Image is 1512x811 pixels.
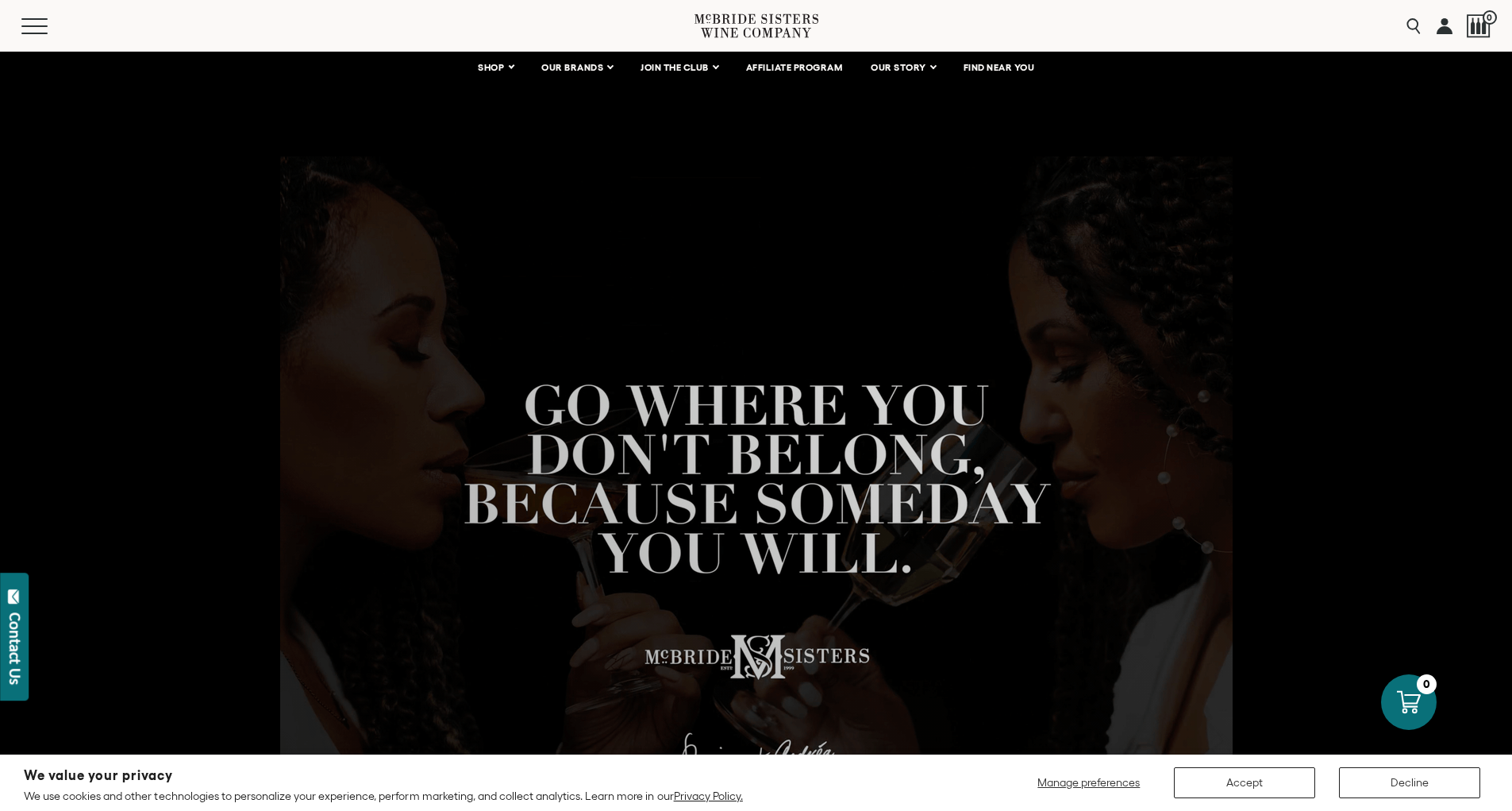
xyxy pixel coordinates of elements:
[531,52,622,83] a: OUR BRANDS
[736,52,853,83] a: AFFILIATE PROGRAM
[1174,767,1315,798] button: Accept
[746,62,843,73] span: AFFILIATE PROGRAM
[871,62,926,73] span: OUR STORY
[964,62,1035,73] span: FIND NEAR YOU
[1483,10,1497,25] span: 0
[1037,776,1140,789] span: Manage preferences
[7,612,23,685] div: Contact Us
[953,52,1045,83] a: FIND NEAR YOU
[1028,767,1150,798] button: Manage preferences
[541,62,603,73] span: OUR BRANDS
[24,769,743,782] h2: We value your privacy
[1417,674,1437,694] div: 0
[467,52,523,83] a: SHOP
[860,52,945,83] a: OUR STORY
[24,789,743,803] p: We use cookies and other technologies to personalize your experience, perform marketing, and coll...
[630,52,728,83] a: JOIN THE CLUB
[641,62,709,73] span: JOIN THE CLUB
[21,18,79,34] button: Mobile Menu Trigger
[1339,767,1480,798] button: Decline
[674,790,743,802] a: Privacy Policy.
[478,62,505,73] span: SHOP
